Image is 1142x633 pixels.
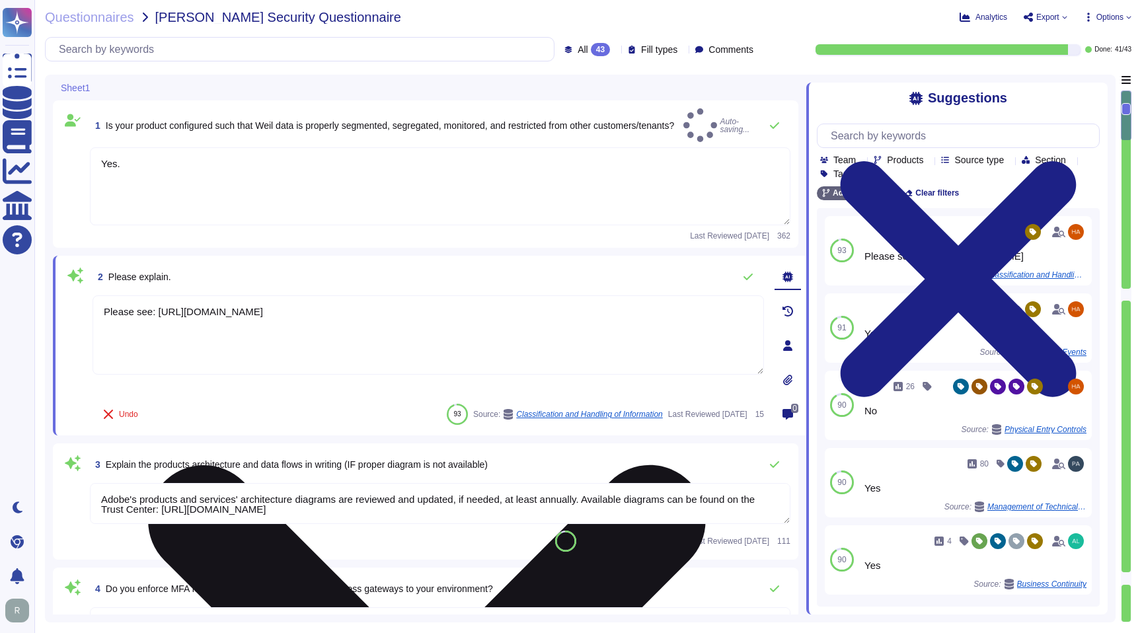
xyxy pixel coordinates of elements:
[944,502,1086,512] span: Source:
[61,83,90,93] span: Sheet1
[108,272,171,282] span: Please explain.
[453,410,461,418] span: 93
[52,38,554,61] input: Search by keywords
[775,232,790,240] span: 362
[775,537,790,545] span: 111
[1068,301,1084,317] img: user
[90,483,790,524] textarea: Adobe's products and services' architecture diagrams are reviewed and updated, if needed, at leas...
[90,584,100,593] span: 4
[45,11,134,24] span: Questionnaires
[837,324,846,332] span: 91
[1017,580,1086,588] span: Business Continuity
[1068,456,1084,472] img: user
[106,120,674,131] span: Is your product configured such that Weil data is properly segmented, segregated, monitored, and ...
[864,483,1086,493] div: Yes
[3,596,38,625] button: user
[960,12,1007,22] button: Analytics
[641,45,677,54] span: Fill types
[791,404,798,413] span: 0
[837,478,846,486] span: 90
[93,272,103,281] span: 2
[975,13,1007,21] span: Analytics
[90,147,790,225] textarea: Yes.
[93,295,764,375] textarea: Please see: [URL][DOMAIN_NAME]
[708,45,753,54] span: Comments
[562,537,570,544] span: 91
[90,460,100,469] span: 3
[1096,13,1123,21] span: Options
[947,537,952,545] span: 4
[824,124,1099,147] input: Search by keywords
[1094,46,1112,53] span: Done:
[90,121,100,130] span: 1
[683,108,749,142] span: Auto-saving...
[1036,13,1059,21] span: Export
[980,460,989,468] span: 80
[973,579,1086,589] span: Source:
[690,232,769,240] span: Last Reviewed [DATE]
[987,503,1086,511] span: Management of Technical Vulnerabilities
[837,556,846,564] span: 90
[837,246,846,254] span: 93
[864,560,1086,570] div: Yes
[1068,224,1084,240] img: user
[155,11,401,24] span: [PERSON_NAME] Security Questionnaire
[591,43,610,56] div: 43
[1068,379,1084,394] img: user
[1068,533,1084,549] img: user
[1115,46,1131,53] span: 41 / 43
[5,599,29,622] img: user
[578,45,588,54] span: All
[837,401,846,409] span: 90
